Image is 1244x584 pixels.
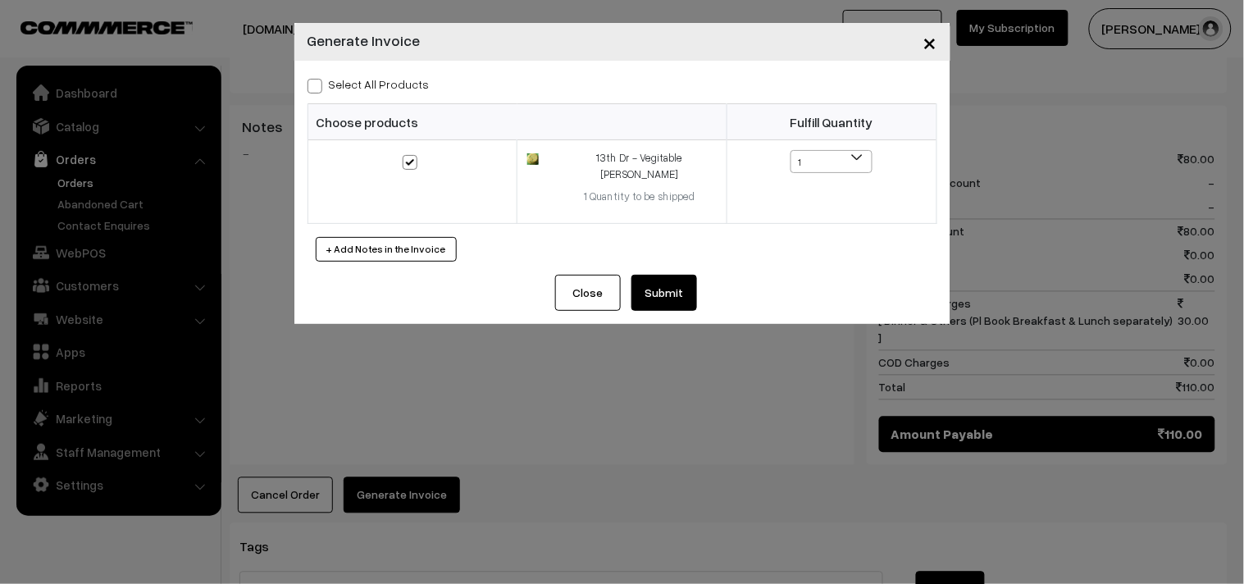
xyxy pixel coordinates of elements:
[563,189,717,205] div: 1 Quantity to be shipped
[308,75,430,93] label: Select all Products
[791,151,872,174] span: 1
[563,150,717,182] div: 13th Dr - Vegitable [PERSON_NAME]
[791,150,873,173] span: 1
[923,26,937,57] span: ×
[727,104,936,140] th: Fulfill Quantity
[527,153,538,164] img: 17550027226972kichadi2.jpg
[316,237,457,262] button: + Add Notes in the Invoice
[910,16,950,67] button: Close
[308,104,727,140] th: Choose products
[631,275,697,311] button: Submit
[555,275,621,311] button: Close
[308,30,421,52] h4: Generate Invoice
